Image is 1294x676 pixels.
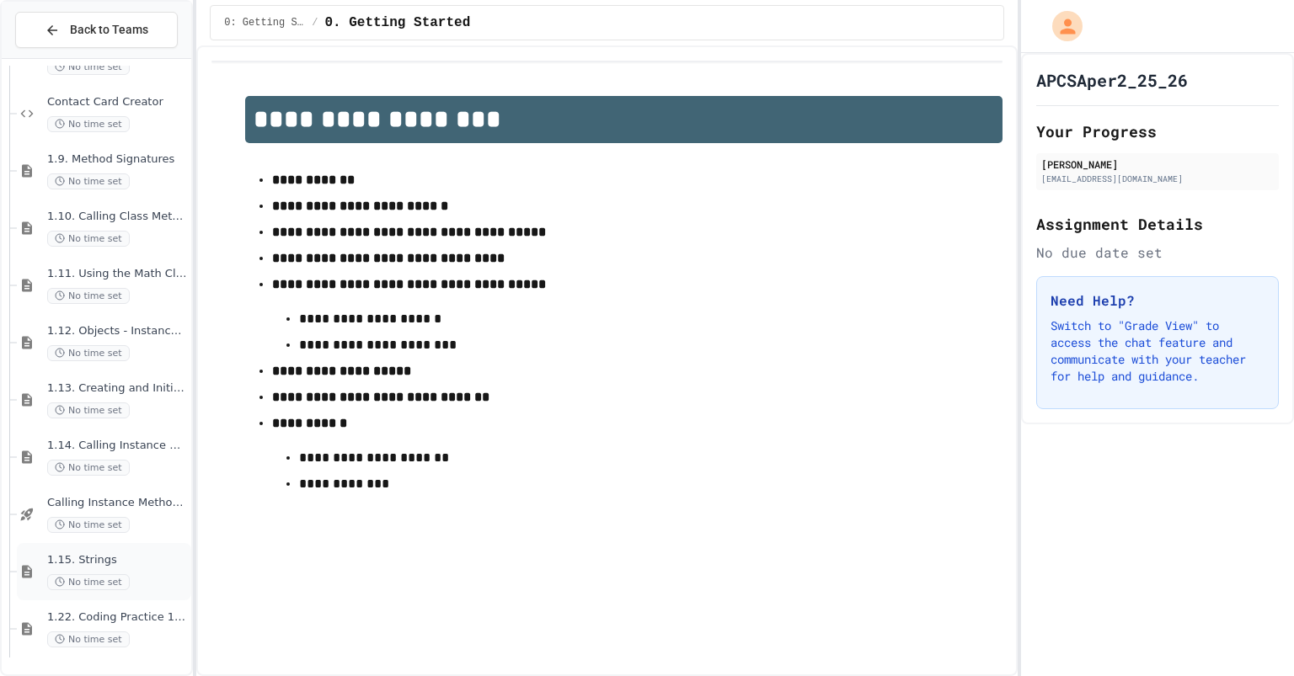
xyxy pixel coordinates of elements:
[1051,317,1265,385] p: Switch to "Grade View" to access the chat feature and communicate with your teacher for help and ...
[1035,7,1087,45] div: My Account
[324,13,470,33] span: 0. Getting Started
[47,496,188,510] span: Calling Instance Methods - Topic 1.14
[47,574,130,590] span: No time set
[47,345,130,361] span: No time set
[1036,212,1279,236] h2: Assignment Details
[47,610,188,625] span: 1.22. Coding Practice 1b (1.7-1.15)
[47,460,130,476] span: No time set
[1051,290,1265,311] h3: Need Help?
[1036,68,1188,92] h1: APCSAper2_25_26
[47,324,188,338] span: 1.12. Objects - Instances of Classes
[47,631,130,647] span: No time set
[47,59,130,75] span: No time set
[47,402,130,418] span: No time set
[47,381,188,396] span: 1.13. Creating and Initializing Objects: Constructors
[47,116,130,132] span: No time set
[47,152,188,167] span: 1.9. Method Signatures
[312,16,318,29] span: /
[224,16,305,29] span: 0: Getting Started
[47,288,130,304] span: No time set
[47,210,188,224] span: 1.10. Calling Class Methods
[70,21,148,39] span: Back to Teams
[47,517,130,533] span: No time set
[47,267,188,281] span: 1.11. Using the Math Class
[47,553,188,567] span: 1.15. Strings
[47,439,188,453] span: 1.14. Calling Instance Methods
[47,173,130,189] span: No time set
[1036,242,1279,263] div: No due date set
[15,12,178,48] button: Back to Teams
[1036,120,1279,143] h2: Your Progress
[47,231,130,247] span: No time set
[1041,157,1274,172] div: [PERSON_NAME]
[1041,173,1274,185] div: [EMAIL_ADDRESS][DOMAIN_NAME]
[47,95,188,109] span: Contact Card Creator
